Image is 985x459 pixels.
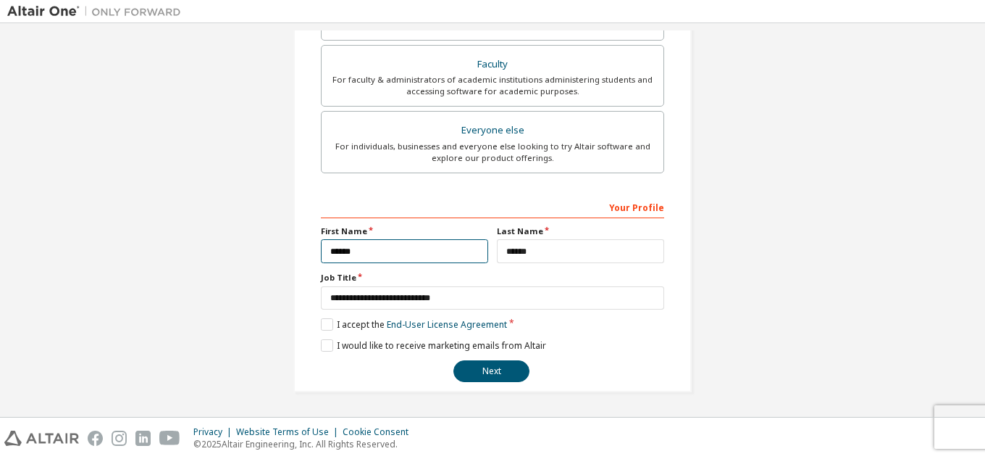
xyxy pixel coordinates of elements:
img: Altair One [7,4,188,19]
div: For individuals, businesses and everyone else looking to try Altair software and explore our prod... [330,141,655,164]
div: Everyone else [330,120,655,141]
div: Your Profile [321,195,664,218]
p: © 2025 Altair Engineering, Inc. All Rights Reserved. [193,438,417,450]
div: Website Terms of Use [236,426,343,438]
img: altair_logo.svg [4,431,79,446]
label: I would like to receive marketing emails from Altair [321,339,546,352]
label: First Name [321,226,488,237]
div: For faculty & administrators of academic institutions administering students and accessing softwa... [330,74,655,97]
a: End-User License Agreement [387,318,507,331]
div: Cookie Consent [343,426,417,438]
label: Last Name [497,226,664,237]
img: youtube.svg [159,431,180,446]
div: Faculty [330,54,655,75]
img: instagram.svg [112,431,127,446]
div: Privacy [193,426,236,438]
label: Job Title [321,272,664,284]
label: I accept the [321,318,507,331]
img: linkedin.svg [135,431,151,446]
button: Next [453,360,529,382]
img: facebook.svg [88,431,103,446]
